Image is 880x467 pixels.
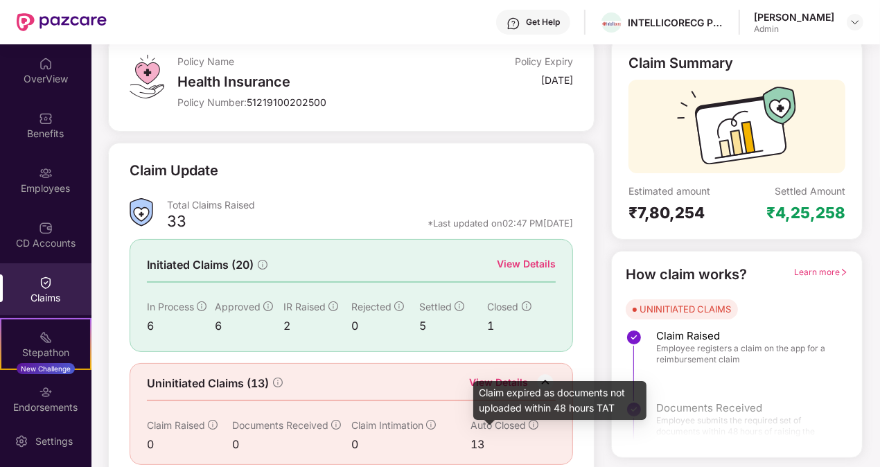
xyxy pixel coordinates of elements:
span: info-circle [328,301,338,311]
span: info-circle [522,301,531,311]
div: *Last updated on 02:47 PM[DATE] [428,217,573,229]
span: Claim Raised [656,329,834,343]
img: svg+xml;base64,PHN2ZyBpZD0iSG9tZSIgeG1sbnM9Imh0dHA6Ly93d3cudzMub3JnLzIwMDAvc3ZnIiB3aWR0aD0iMjAiIG... [39,57,53,71]
span: In Process [147,301,194,312]
div: Policy Name [178,55,441,68]
img: svg+xml;base64,PHN2ZyBpZD0iQ2xhaW0iIHhtbG5zPSJodHRwOi8vd3d3LnczLm9yZy8yMDAwL3N2ZyIgd2lkdGg9IjIwIi... [39,276,53,290]
div: 0 [351,317,419,335]
span: Approved [215,301,261,312]
img: New Pazcare Logo [17,13,107,31]
div: 33 [167,211,186,235]
div: Settled Amount [775,184,845,197]
div: How claim works? [626,264,747,285]
img: svg+xml;base64,PHN2ZyB4bWxucz0iaHR0cDovL3d3dy53My5vcmcvMjAwMC9zdmciIHdpZHRoPSI0OS4zMiIgaGVpZ2h0PS... [130,55,164,98]
span: Uninitiated Claims (13) [147,375,269,392]
div: Admin [754,24,834,35]
div: 0 [147,436,232,453]
div: Claim Summary [628,55,733,71]
span: info-circle [331,420,341,430]
div: New Challenge [17,363,75,374]
img: svg+xml;base64,PHN2ZyBpZD0iU3RlcC1Eb25lLTMyeDMyIiB4bWxucz0iaHR0cDovL3d3dy53My5vcmcvMjAwMC9zdmciIH... [626,329,642,346]
div: ₹7,80,254 [628,203,737,222]
span: Initiated Claims (20) [147,256,254,274]
span: info-circle [197,301,206,311]
img: WhatsApp%20Image%202024-01-25%20at%2012.57.49%20PM.jpeg [601,21,622,26]
img: svg+xml;base64,PHN2ZyBpZD0iQmVuZWZpdHMiIHhtbG5zPSJodHRwOi8vd3d3LnczLm9yZy8yMDAwL3N2ZyIgd2lkdGg9Ij... [39,112,53,125]
span: Claim Intimation [351,419,423,431]
div: Settings [31,434,77,448]
span: info-circle [394,301,404,311]
div: Stepathon [1,346,90,360]
span: info-circle [263,301,273,311]
img: svg+xml;base64,PHN2ZyBpZD0iQ0RfQWNjb3VudHMiIGRhdGEtbmFtZT0iQ0QgQWNjb3VudHMiIHhtbG5zPSJodHRwOi8vd3... [39,221,53,235]
img: svg+xml;base64,PHN2ZyBpZD0iRW5kb3JzZW1lbnRzIiB4bWxucz0iaHR0cDovL3d3dy53My5vcmcvMjAwMC9zdmciIHdpZH... [39,385,53,399]
img: DownIcon [535,372,556,393]
span: IR Raised [283,301,326,312]
span: Settled [419,301,452,312]
div: Claim expired as documents not uploaded within 48 hours TAT [473,381,646,420]
div: 2 [283,317,351,335]
div: Estimated amount [628,184,737,197]
span: Auto Closed [470,419,526,431]
img: svg+xml;base64,PHN2ZyBpZD0iSGVscC0zMngzMiIgeG1sbnM9Imh0dHA6Ly93d3cudzMub3JnLzIwMDAvc3ZnIiB3aWR0aD... [507,17,520,30]
div: Policy Expiry [515,55,573,68]
div: View Details [497,256,556,272]
span: info-circle [273,378,283,387]
span: info-circle [455,301,464,311]
div: Total Claims Raised [167,198,573,211]
div: View Details [469,375,528,393]
div: Get Help [526,17,560,28]
span: Documents Received [232,419,328,431]
div: 6 [215,317,283,335]
div: UNINITIATED CLAIMS [640,302,731,316]
div: 1 [488,317,556,335]
img: svg+xml;base64,PHN2ZyBpZD0iRHJvcGRvd24tMzJ4MzIiIHhtbG5zPSJodHRwOi8vd3d3LnczLm9yZy8yMDAwL3N2ZyIgd2... [850,17,861,28]
img: svg+xml;base64,PHN2ZyBpZD0iU2V0dGluZy0yMHgyMCIgeG1sbnM9Imh0dHA6Ly93d3cudzMub3JnLzIwMDAvc3ZnIiB3aW... [15,434,28,448]
span: info-circle [208,420,218,430]
span: right [840,268,848,276]
img: ClaimsSummaryIcon [130,198,153,227]
div: 6 [147,317,215,335]
img: svg+xml;base64,PHN2ZyBpZD0iRW1wbG95ZWVzIiB4bWxucz0iaHR0cDovL3d3dy53My5vcmcvMjAwMC9zdmciIHdpZHRoPS... [39,166,53,180]
div: 13 [470,436,538,453]
div: Health Insurance [178,73,441,90]
div: ₹4,25,258 [766,203,845,222]
div: INTELLICORECG PRIVATE LIMITED [628,16,725,29]
div: [DATE] [541,73,573,87]
span: 51219100202500 [247,96,327,108]
div: Policy Number: [178,96,441,109]
div: [PERSON_NAME] [754,10,834,24]
span: Learn more [794,267,848,277]
img: svg+xml;base64,PHN2ZyB4bWxucz0iaHR0cDovL3d3dy53My5vcmcvMjAwMC9zdmciIHdpZHRoPSIyMSIgaGVpZ2h0PSIyMC... [39,331,53,344]
span: Claim Raised [147,419,205,431]
div: 0 [232,436,351,453]
div: Claim Update [130,160,218,182]
div: 0 [351,436,470,453]
span: Rejected [351,301,391,312]
span: Employee registers a claim on the app for a reimbursement claim [656,343,834,365]
span: info-circle [258,260,267,270]
span: info-circle [426,420,436,430]
span: Closed [488,301,519,312]
div: 5 [419,317,487,335]
img: svg+xml;base64,PHN2ZyB3aWR0aD0iMTcyIiBoZWlnaHQ9IjExMyIgdmlld0JveD0iMCAwIDE3MiAxMTMiIGZpbGw9Im5vbm... [677,87,796,173]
